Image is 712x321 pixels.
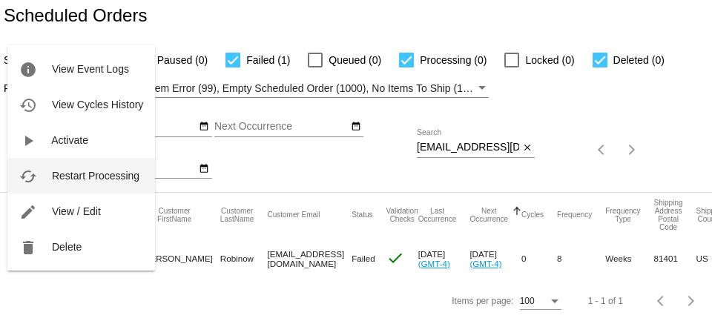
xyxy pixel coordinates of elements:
span: View / Edit [52,205,101,217]
mat-icon: play_arrow [19,132,37,150]
mat-icon: edit [19,203,37,221]
span: Delete [52,241,82,253]
span: View Event Logs [52,63,129,75]
span: Activate [51,134,88,146]
mat-icon: cached [19,168,37,185]
span: Restart Processing [52,170,139,182]
mat-icon: info [19,61,37,79]
mat-icon: delete [19,239,37,257]
mat-icon: history [19,96,37,114]
span: View Cycles History [52,99,143,110]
